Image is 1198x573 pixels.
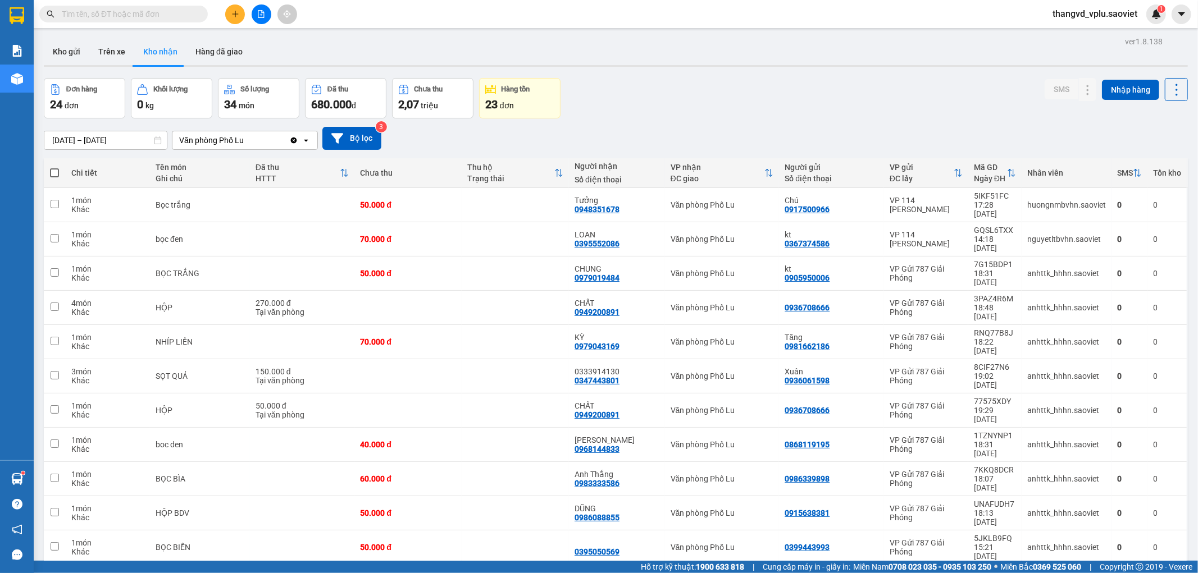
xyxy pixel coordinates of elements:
[156,200,244,209] div: Bọc trắng
[421,101,438,110] span: triệu
[352,101,356,110] span: đ
[360,337,456,346] div: 70.000 đ
[21,471,25,475] sup: 1
[671,474,774,483] div: Văn phòng Phố Lu
[467,174,554,183] div: Trạng thái
[1153,235,1181,244] div: 0
[256,174,340,183] div: HTTT
[974,363,1016,372] div: 8CIF27N6
[71,513,144,522] div: Khác
[785,273,830,282] div: 0905950006
[890,299,963,317] div: VP Gửi 787 Giải Phóng
[974,406,1016,424] div: 19:29 [DATE]
[575,376,620,385] div: 0347443801
[890,367,963,385] div: VP Gửi 787 Giải Phóng
[575,264,659,273] div: CHUNG
[467,163,554,172] div: Thu hộ
[71,205,144,214] div: Khác
[785,196,878,205] div: Chú
[1027,406,1106,415] div: anhttk_hhhn.saoviet
[575,436,659,444] div: Mạnh Hải
[974,235,1016,253] div: 14:18 [DATE]
[225,4,245,24] button: plus
[974,440,1016,458] div: 18:31 [DATE]
[671,200,774,209] div: Văn phòng Phố Lu
[785,174,878,183] div: Số điện thoại
[66,85,97,93] div: Đơn hàng
[1090,561,1091,573] span: |
[1117,200,1142,209] div: 0
[974,303,1016,321] div: 18:48 [DATE]
[974,474,1016,492] div: 18:07 [DATE]
[974,465,1016,474] div: 7KKQ8DCR
[277,4,297,24] button: aim
[785,406,830,415] div: 0936708666
[145,101,154,110] span: kg
[575,196,659,205] div: Tưởng
[575,273,620,282] div: 0979019484
[252,4,271,24] button: file-add
[1159,5,1163,13] span: 1
[1117,440,1142,449] div: 0
[1153,303,1181,312] div: 0
[1027,372,1106,381] div: anhttk_hhhn.saoviet
[376,121,387,132] sup: 3
[1027,337,1106,346] div: anhttk_hhhn.saoviet
[156,543,244,552] div: BỌC BIỂN
[156,508,244,517] div: HỘP BDV
[785,230,878,239] div: kt
[575,308,620,317] div: 0949200891
[974,191,1016,200] div: 5IKF51FC
[853,561,991,573] span: Miền Nam
[671,163,765,172] div: VP nhận
[1125,35,1163,48] div: ver 1.8.138
[575,470,659,479] div: Anh Thắng
[1102,80,1159,100] button: Nhập hàng
[889,562,991,571] strong: 0708 023 035 - 0935 103 250
[785,474,830,483] div: 0986339898
[890,401,963,419] div: VP Gửi 787 Giải Phóng
[890,230,963,248] div: VP 114 [PERSON_NAME]
[311,98,352,111] span: 680.000
[239,101,254,110] span: món
[696,562,744,571] strong: 1900 633 818
[1153,337,1181,346] div: 0
[71,538,144,547] div: 1 món
[44,131,167,149] input: Select a date range.
[974,508,1016,526] div: 18:13 [DATE]
[71,479,144,488] div: Khác
[44,38,89,65] button: Kho gửi
[890,470,963,488] div: VP Gửi 787 Giải Phóng
[257,10,265,18] span: file-add
[575,367,659,376] div: 0333914130
[1117,508,1142,517] div: 0
[1027,269,1106,278] div: anhttk_hhhn.saoviet
[1117,235,1142,244] div: 0
[763,561,850,573] span: Cung cấp máy in - giấy in:
[360,508,456,517] div: 50.000 đ
[360,269,456,278] div: 50.000 đ
[179,135,244,146] div: Văn phòng Phố Lu
[1136,563,1144,571] span: copyright
[11,473,23,485] img: warehouse-icon
[785,205,830,214] div: 0917500966
[575,162,659,171] div: Người nhận
[71,168,144,177] div: Chi tiết
[974,200,1016,218] div: 17:28 [DATE]
[1153,440,1181,449] div: 0
[1117,337,1142,346] div: 0
[156,474,244,483] div: BỌC BÌA
[360,543,456,552] div: 50.000 đ
[289,136,298,145] svg: Clear value
[1153,508,1181,517] div: 0
[156,163,244,172] div: Tên món
[665,158,780,188] th: Toggle SortBy
[256,367,349,376] div: 150.000 đ
[974,499,1016,508] div: UNAFUDH7
[890,163,954,172] div: VP gửi
[974,294,1016,303] div: 3PAZ4R6M
[156,406,244,415] div: HỘP
[974,543,1016,561] div: 15:21 [DATE]
[245,135,246,146] input: Selected Văn phòng Phố Lu.
[974,337,1016,355] div: 18:22 [DATE]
